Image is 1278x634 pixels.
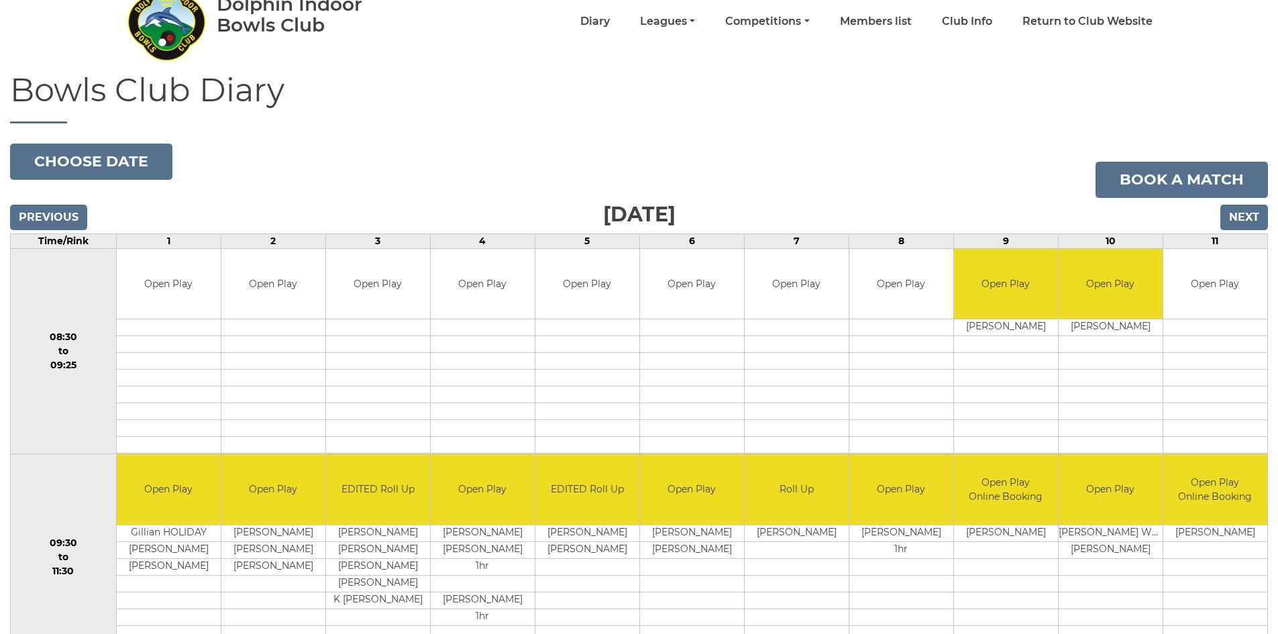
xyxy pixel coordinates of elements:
a: Club Info [942,14,992,29]
a: Members list [840,14,912,29]
td: 5 [535,233,639,248]
td: [PERSON_NAME] [221,558,325,575]
td: Roll Up [745,454,849,525]
a: Book a match [1096,162,1268,198]
td: [PERSON_NAME] [535,541,639,558]
td: Open Play [117,454,221,525]
td: 8 [849,233,953,248]
td: Open Play [431,454,535,525]
td: Open Play [1163,249,1267,319]
td: 1hr [431,558,535,575]
td: Open Play Online Booking [954,454,1058,525]
td: [PERSON_NAME] [1163,525,1267,541]
td: [PERSON_NAME] [535,525,639,541]
td: Open Play [1059,454,1163,525]
td: [PERSON_NAME] [326,558,430,575]
td: [PERSON_NAME] [640,541,744,558]
td: 1 [116,233,221,248]
a: Return to Club Website [1022,14,1153,29]
td: 08:30 to 09:25 [11,248,117,454]
td: [PERSON_NAME] WOADDEN [1059,525,1163,541]
td: 7 [744,233,849,248]
td: Open Play [221,249,325,319]
td: 4 [430,233,535,248]
td: [PERSON_NAME] [431,592,535,609]
td: [PERSON_NAME] [117,541,221,558]
td: [PERSON_NAME] [431,541,535,558]
td: [PERSON_NAME] [640,525,744,541]
h1: Bowls Club Diary [10,72,1268,123]
td: 6 [639,233,744,248]
td: [PERSON_NAME] [849,525,953,541]
td: [PERSON_NAME] [326,575,430,592]
td: 1hr [849,541,953,558]
td: 10 [1058,233,1163,248]
td: [PERSON_NAME] [1059,319,1163,336]
td: Open Play Online Booking [1163,454,1267,525]
td: [PERSON_NAME] [745,525,849,541]
td: [PERSON_NAME] [221,525,325,541]
td: [PERSON_NAME] [326,541,430,558]
td: Open Play [640,249,744,319]
td: [PERSON_NAME] [431,525,535,541]
a: Competitions [725,14,809,29]
td: Open Play [221,454,325,525]
td: Open Play [117,249,221,319]
td: Open Play [535,249,639,319]
td: [PERSON_NAME] [326,525,430,541]
td: Open Play [849,249,953,319]
a: Diary [580,14,610,29]
td: Open Play [431,249,535,319]
td: Time/Rink [11,233,117,248]
input: Previous [10,205,87,230]
td: Open Play [1059,249,1163,319]
td: 2 [221,233,325,248]
td: [PERSON_NAME] [117,558,221,575]
td: [PERSON_NAME] [954,525,1058,541]
td: 11 [1163,233,1267,248]
td: Open Play [745,249,849,319]
a: Leagues [640,14,695,29]
td: [PERSON_NAME] [1059,541,1163,558]
td: Open Play [640,454,744,525]
td: [PERSON_NAME] [954,319,1058,336]
td: EDITED Roll Up [326,454,430,525]
td: Open Play [954,249,1058,319]
td: Open Play [326,249,430,319]
td: 9 [953,233,1058,248]
button: Choose date [10,144,172,180]
input: Next [1220,205,1268,230]
td: K [PERSON_NAME] [326,592,430,609]
td: [PERSON_NAME] [221,541,325,558]
td: Gillian HOLIDAY [117,525,221,541]
td: Open Play [849,454,953,525]
td: 1hr [431,609,535,625]
td: EDITED Roll Up [535,454,639,525]
td: 3 [325,233,430,248]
